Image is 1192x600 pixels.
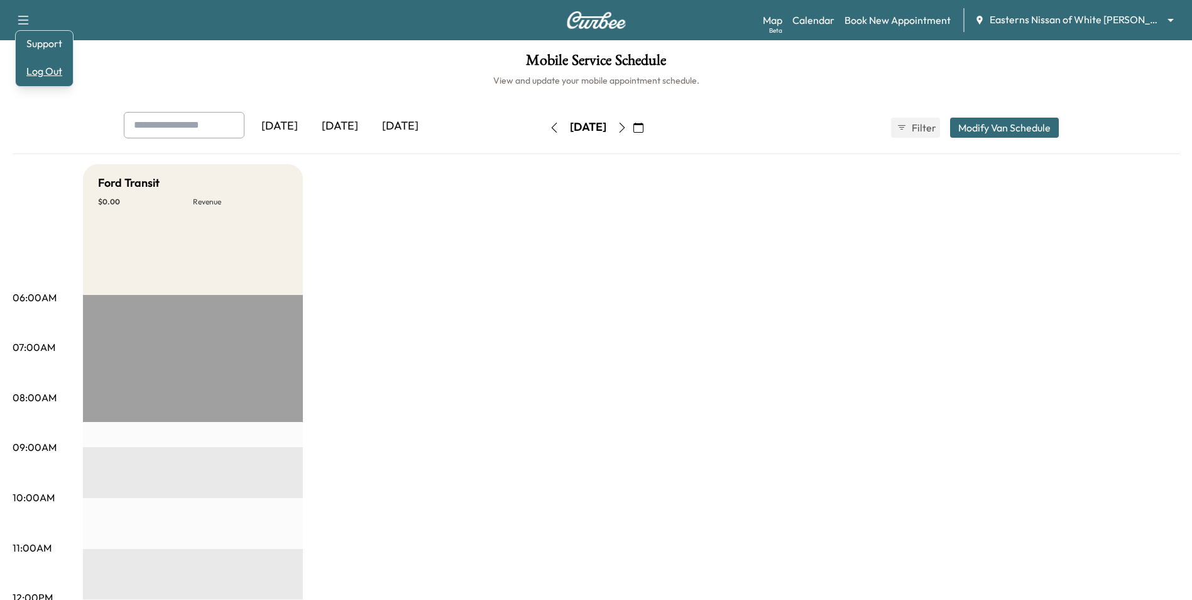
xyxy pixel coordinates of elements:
p: Revenue [193,197,288,207]
a: Book New Appointment [845,13,951,28]
span: Easterns Nissan of White [PERSON_NAME] [990,13,1162,27]
button: Modify Van Schedule [950,118,1059,138]
h1: Mobile Service Schedule [13,53,1179,74]
p: 09:00AM [13,440,57,455]
p: $ 0.00 [98,197,193,207]
div: [DATE] [249,112,310,141]
div: [DATE] [310,112,370,141]
a: Calendar [792,13,834,28]
h6: View and update your mobile appointment schedule. [13,74,1179,87]
div: [DATE] [370,112,430,141]
span: Filter [912,120,934,135]
p: 07:00AM [13,340,55,355]
button: Filter [891,118,940,138]
a: Support [21,36,68,51]
img: Curbee Logo [566,11,626,29]
h5: Ford Transit [98,174,160,192]
div: [DATE] [570,119,606,135]
p: 06:00AM [13,290,57,305]
p: 10:00AM [13,490,55,505]
p: 08:00AM [13,390,57,405]
p: 11:00AM [13,540,52,555]
div: Beta [769,26,782,35]
button: Log Out [21,61,68,81]
a: MapBeta [763,13,782,28]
